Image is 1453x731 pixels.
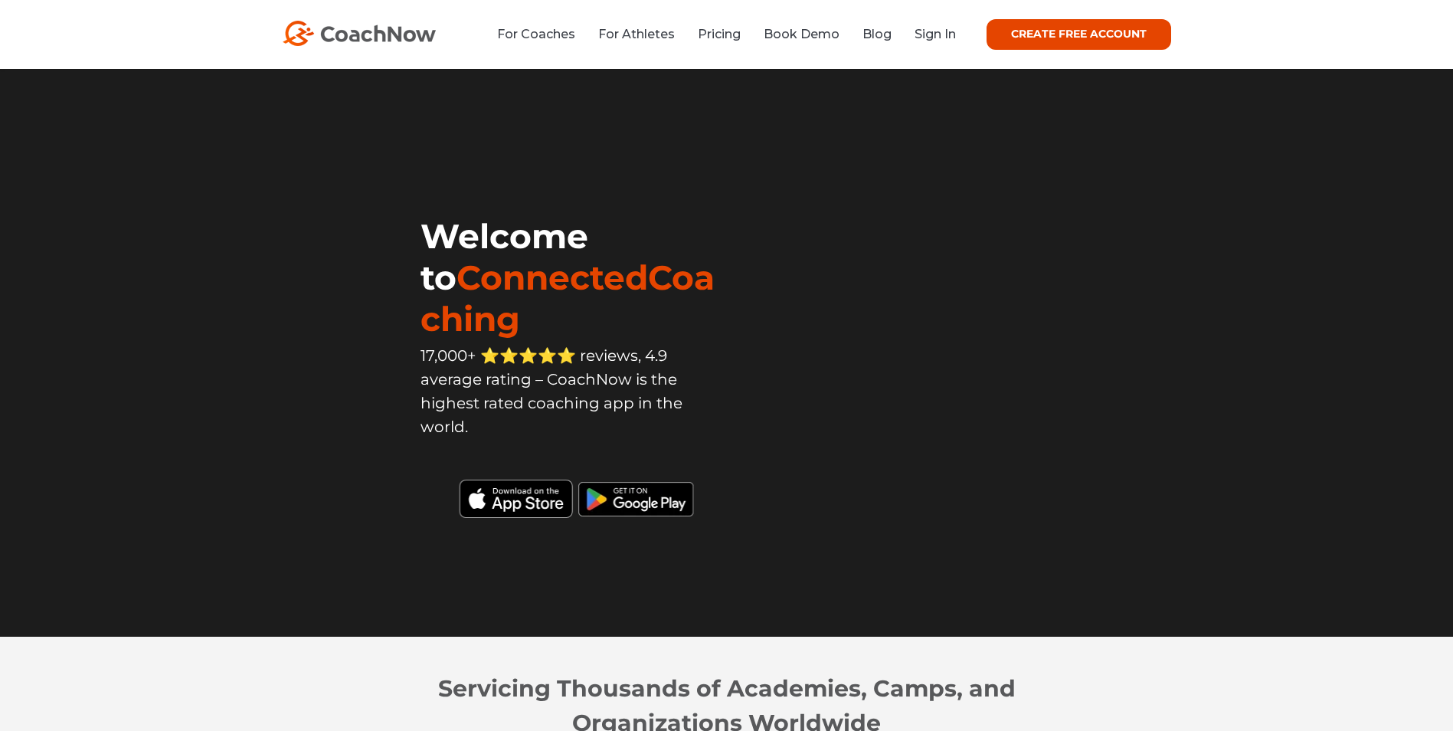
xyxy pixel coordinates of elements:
[421,346,682,436] span: 17,000+ ⭐️⭐️⭐️⭐️⭐️ reviews, 4.9 average rating – CoachNow is the highest rated coaching app in th...
[497,27,575,41] a: For Coaches
[987,19,1171,50] a: CREATE FREE ACCOUNT
[421,472,726,518] img: Black Download CoachNow on the App Store Button
[283,21,436,46] img: CoachNow Logo
[698,27,741,41] a: Pricing
[421,257,715,339] span: ConnectedCoaching
[598,27,675,41] a: For Athletes
[862,27,892,41] a: Blog
[421,215,726,339] h1: Welcome to
[764,27,839,41] a: Book Demo
[915,27,956,41] a: Sign In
